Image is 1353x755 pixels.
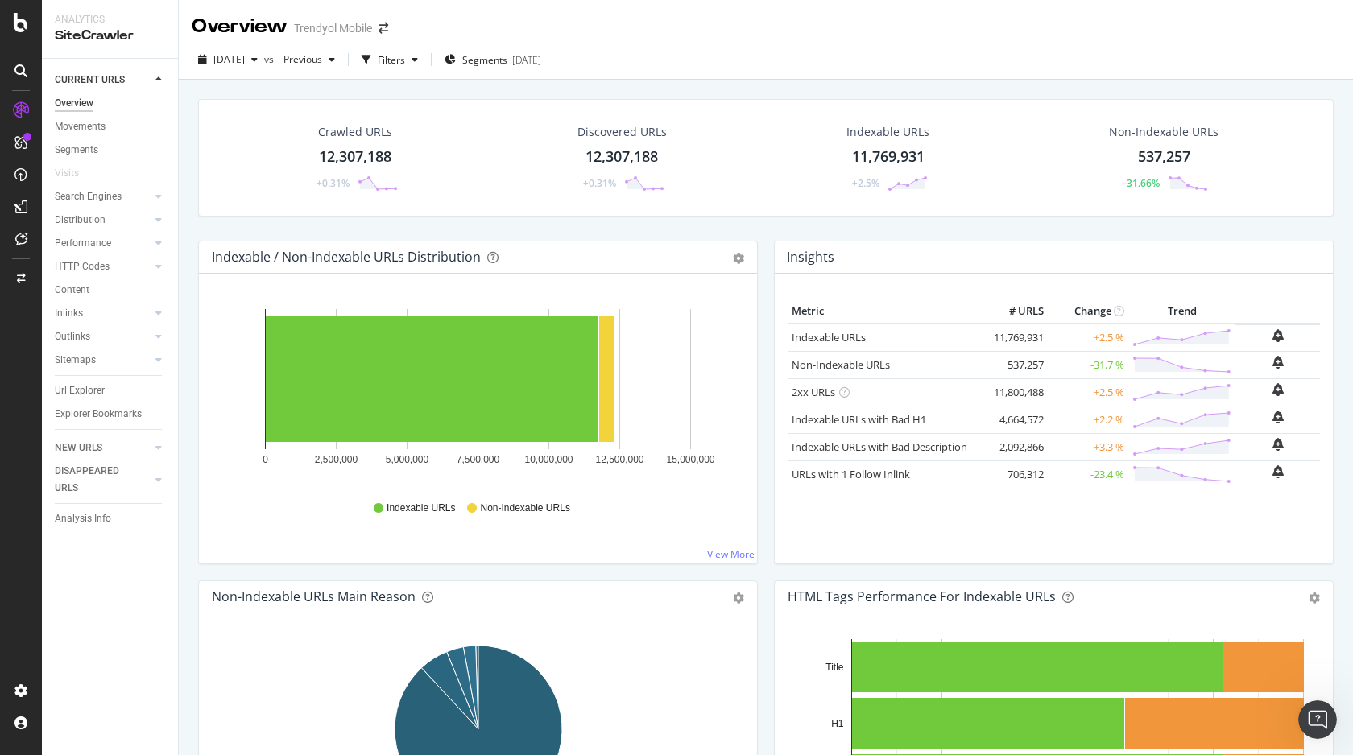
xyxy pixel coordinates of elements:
[457,454,500,465] text: 7,500,000
[846,124,929,140] div: Indexable URLs
[212,299,744,486] svg: A chart.
[192,13,288,40] div: Overview
[55,212,151,229] a: Distribution
[55,328,90,345] div: Outlinks
[512,53,541,67] div: [DATE]
[55,352,96,369] div: Sitemaps
[462,53,507,67] span: Segments
[55,142,167,159] a: Segments
[1048,378,1128,406] td: +2.5 %
[1138,146,1190,167] div: 537,257
[792,467,910,481] a: URLs with 1 Follow Inlink
[792,439,967,454] a: Indexable URLs with Bad Description
[583,176,616,190] div: +0.31%
[792,330,866,344] a: Indexable URLs
[55,382,105,399] div: Url Explorer
[480,501,569,515] span: Non-Indexable URLs
[55,27,165,45] div: SiteCrawler
[792,412,926,427] a: Indexable URLs with Bad H1
[55,463,136,497] div: DISAPPEARED URLS
[55,118,106,135] div: Movements
[55,406,142,423] div: Explorer Bookmarks
[277,52,322,66] span: Previous
[1128,299,1235,324] th: Trend
[733,592,744,604] div: gear
[294,20,372,36] div: Trendyol Mobile
[1048,324,1128,352] td: +2.5 %
[1048,460,1128,488] td: -23.4 %
[212,249,481,265] div: Indexable / Non-Indexable URLs Distribution
[595,454,643,465] text: 12,500,000
[1272,329,1284,342] div: bell-plus
[1048,406,1128,433] td: +2.2 %
[831,718,844,729] text: H1
[1272,438,1284,451] div: bell-plus
[983,324,1048,352] td: 11,769,931
[55,13,165,27] div: Analytics
[379,23,388,34] div: arrow-right-arrow-left
[55,439,151,456] a: NEW URLS
[983,351,1048,378] td: 537,257
[319,146,391,167] div: 12,307,188
[55,439,102,456] div: NEW URLS
[55,165,95,182] a: Visits
[212,588,416,604] div: Non-Indexable URLs Main Reason
[55,305,151,322] a: Inlinks
[192,47,264,72] button: [DATE]
[55,258,151,275] a: HTTP Codes
[1109,124,1219,140] div: Non-Indexable URLs
[438,47,548,72] button: Segments[DATE]
[983,299,1048,324] th: # URLS
[55,510,167,527] a: Analysis Info
[55,406,167,423] a: Explorer Bookmarks
[213,52,245,66] span: 2025 Aug. 17th
[55,282,167,299] a: Content
[1272,465,1284,478] div: bell-plus
[263,454,268,465] text: 0
[55,72,125,89] div: CURRENT URLS
[1123,176,1160,190] div: -31.66%
[524,454,573,465] text: 10,000,000
[787,246,834,268] h4: Insights
[983,406,1048,433] td: 4,664,572
[55,510,111,527] div: Analysis Info
[55,328,151,345] a: Outlinks
[355,47,424,72] button: Filters
[666,454,714,465] text: 15,000,000
[55,235,111,252] div: Performance
[1272,383,1284,396] div: bell-plus
[1048,351,1128,378] td: -31.7 %
[277,47,341,72] button: Previous
[386,454,429,465] text: 5,000,000
[707,547,755,561] a: View More
[788,588,1056,604] div: HTML Tags Performance for Indexable URLs
[264,52,277,66] span: vs
[387,501,455,515] span: Indexable URLs
[733,253,744,264] div: gear
[55,352,151,369] a: Sitemaps
[55,142,98,159] div: Segments
[1048,433,1128,460] td: +3.3 %
[1298,700,1337,739] iframe: Intercom live chat
[585,146,658,167] div: 12,307,188
[55,382,167,399] a: Url Explorer
[825,662,844,673] text: Title
[55,188,151,205] a: Search Engines
[55,212,106,229] div: Distribution
[983,460,1048,488] td: 706,312
[577,124,667,140] div: Discovered URLs
[55,235,151,252] a: Performance
[55,95,167,112] a: Overview
[55,118,167,135] a: Movements
[378,53,405,67] div: Filters
[788,299,983,324] th: Metric
[55,95,93,112] div: Overview
[983,378,1048,406] td: 11,800,488
[852,146,925,167] div: 11,769,931
[55,463,151,497] a: DISAPPEARED URLS
[317,176,350,190] div: +0.31%
[1309,592,1320,604] div: gear
[55,72,151,89] a: CURRENT URLS
[55,305,83,322] div: Inlinks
